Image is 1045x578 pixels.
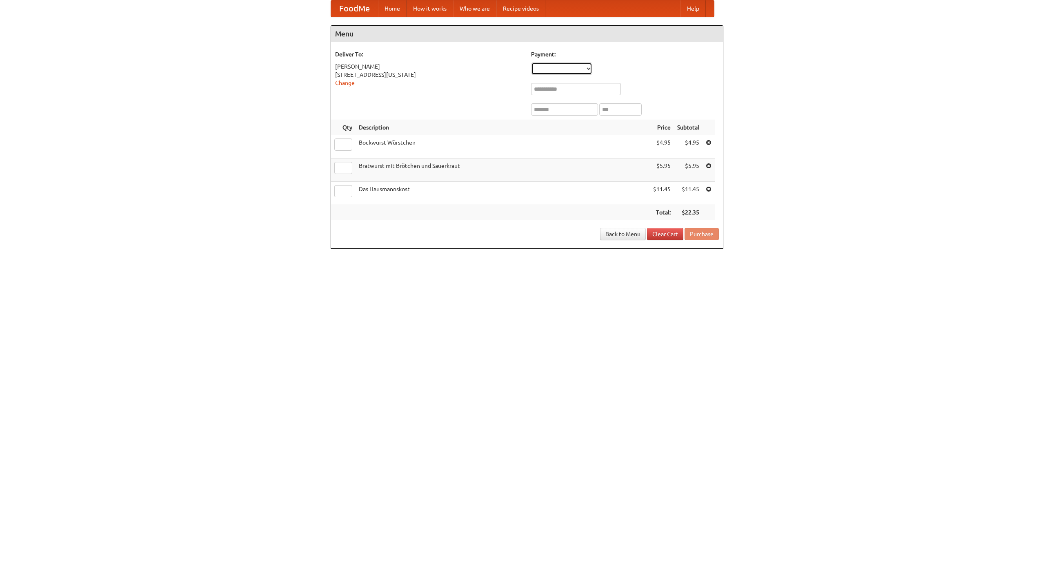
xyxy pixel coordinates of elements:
[650,205,674,220] th: Total:
[531,50,719,58] h5: Payment:
[674,205,703,220] th: $22.35
[335,80,355,86] a: Change
[674,120,703,135] th: Subtotal
[331,0,378,17] a: FoodMe
[378,0,407,17] a: Home
[674,158,703,182] td: $5.95
[331,120,356,135] th: Qty
[600,228,646,240] a: Back to Menu
[335,71,523,79] div: [STREET_ADDRESS][US_STATE]
[453,0,496,17] a: Who we are
[650,182,674,205] td: $11.45
[674,135,703,158] td: $4.95
[335,62,523,71] div: [PERSON_NAME]
[647,228,683,240] a: Clear Cart
[674,182,703,205] td: $11.45
[356,135,650,158] td: Bockwurst Würstchen
[356,182,650,205] td: Das Hausmannskost
[650,120,674,135] th: Price
[407,0,453,17] a: How it works
[335,50,523,58] h5: Deliver To:
[356,120,650,135] th: Description
[680,0,706,17] a: Help
[650,158,674,182] td: $5.95
[685,228,719,240] button: Purchase
[356,158,650,182] td: Bratwurst mit Brötchen und Sauerkraut
[496,0,545,17] a: Recipe videos
[650,135,674,158] td: $4.95
[331,26,723,42] h4: Menu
